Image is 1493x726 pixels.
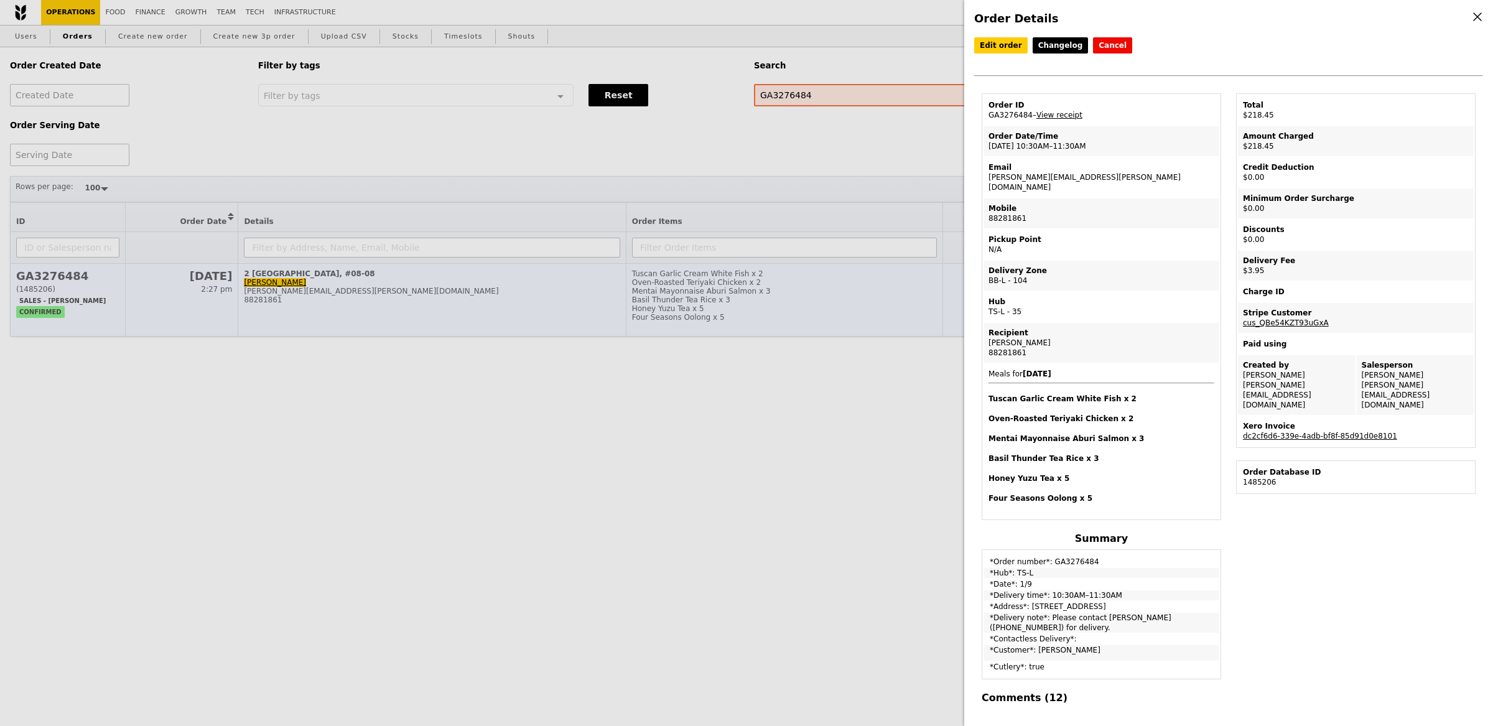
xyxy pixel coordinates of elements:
[988,100,1214,110] div: Order ID
[1243,360,1351,370] div: Created by
[988,414,1214,424] h4: Oven‑Roasted Teriyaki Chicken x 2
[1243,193,1469,203] div: Minimum Order Surcharge
[984,568,1219,578] td: *Hub*: TS-L
[988,434,1214,444] h4: Mentai Mayonnaise Aburi Salmon x 3
[988,370,1214,503] span: Meals for
[1238,251,1474,281] td: $3.95
[1357,355,1474,415] td: [PERSON_NAME] [PERSON_NAME][EMAIL_ADDRESS][DOMAIN_NAME]
[1036,111,1082,119] a: View receipt
[988,338,1214,348] div: [PERSON_NAME]
[984,634,1219,644] td: *Contactless Delivery*:
[984,551,1219,567] td: *Order number*: GA3276484
[988,493,1214,503] h4: Four Seasons Oolong x 5
[1238,126,1474,156] td: $218.45
[1238,355,1356,415] td: [PERSON_NAME] [PERSON_NAME][EMAIL_ADDRESS][DOMAIN_NAME]
[984,157,1219,197] td: [PERSON_NAME][EMAIL_ADDRESS][PERSON_NAME][DOMAIN_NAME]
[984,590,1219,600] td: *Delivery time*: 10:30AM–11:30AM
[1243,319,1329,327] a: cus_QBe54KZT93uGxA
[1243,339,1469,349] div: Paid using
[984,662,1219,677] td: *Cutlery*: true
[988,348,1214,358] div: 88281861
[984,198,1219,228] td: 88281861
[974,12,1058,25] span: Order Details
[1243,100,1469,110] div: Total
[988,266,1214,276] div: Delivery Zone
[982,533,1221,544] h4: Summary
[988,328,1214,338] div: Recipient
[1093,37,1132,54] button: Cancel
[1243,421,1469,431] div: Xero Invoice
[1243,432,1397,440] a: dc2cf6d6-339e-4adb-bf8f-85d91d0e8101
[1243,256,1469,266] div: Delivery Fee
[1243,467,1469,477] div: Order Database ID
[984,126,1219,156] td: [DATE] 10:30AM–11:30AM
[984,230,1219,259] td: N/A
[988,394,1214,404] h4: Tuscan Garlic Cream White Fish x 2
[1238,462,1474,492] td: 1485206
[988,162,1214,172] div: Email
[984,579,1219,589] td: *Date*: 1/9
[1362,360,1469,370] div: Salesperson
[1243,131,1469,141] div: Amount Charged
[984,645,1219,661] td: *Customer*: [PERSON_NAME]
[1243,225,1469,235] div: Discounts
[1033,37,1089,54] a: Changelog
[984,95,1219,125] td: GA3276484
[982,692,1221,704] h4: Comments (12)
[988,203,1214,213] div: Mobile
[988,235,1214,244] div: Pickup Point
[1243,162,1469,172] div: Credit Deduction
[1243,308,1469,318] div: Stripe Customer
[988,473,1214,483] h4: Honey Yuzu Tea x 5
[984,602,1219,612] td: *Address*: [STREET_ADDRESS]
[984,292,1219,322] td: TS-L - 35
[984,261,1219,291] td: BB-L - 104
[984,613,1219,633] td: *Delivery note*: Please contact [PERSON_NAME] ([PHONE_NUMBER]) for delivery.
[988,131,1214,141] div: Order Date/Time
[988,297,1214,307] div: Hub
[1033,111,1036,119] span: –
[1238,188,1474,218] td: $0.00
[1238,220,1474,249] td: $0.00
[974,37,1028,54] a: Edit order
[1238,95,1474,125] td: $218.45
[1023,370,1051,378] b: [DATE]
[1238,157,1474,187] td: $0.00
[1243,287,1469,297] div: Charge ID
[988,454,1214,463] h4: Basil Thunder Tea Rice x 3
